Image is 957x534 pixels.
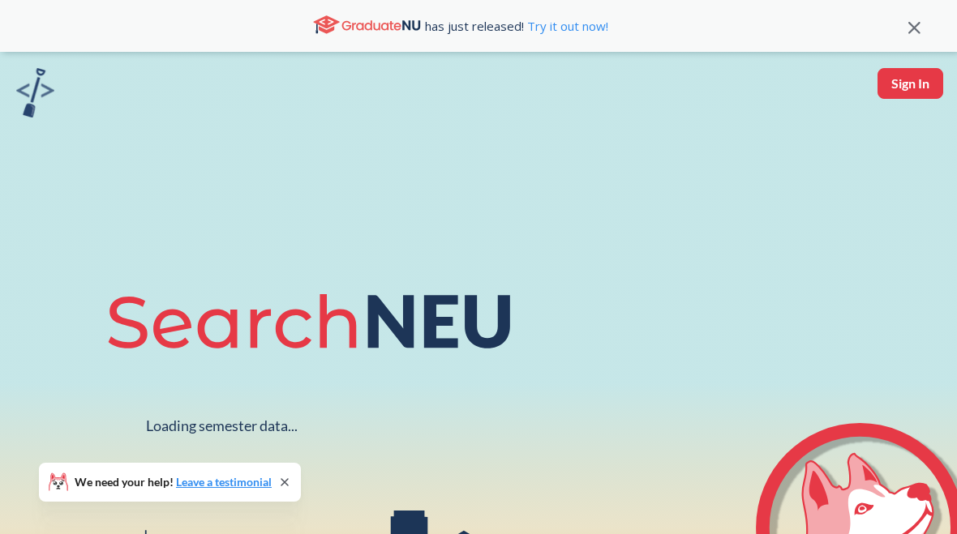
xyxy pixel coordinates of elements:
[524,18,608,34] a: Try it out now!
[16,68,54,122] a: sandbox logo
[75,476,272,488] span: We need your help!
[425,17,608,35] span: has just released!
[146,417,298,435] div: Loading semester data...
[176,475,272,489] a: Leave a testimonial
[16,68,54,117] img: sandbox logo
[878,68,943,99] button: Sign In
